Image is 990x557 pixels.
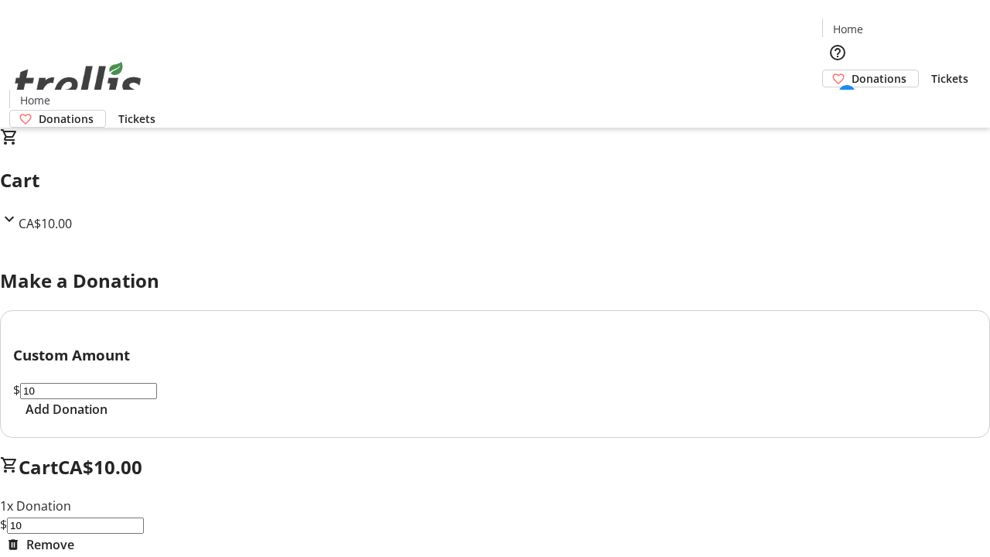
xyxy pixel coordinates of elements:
button: Cart [822,87,853,118]
span: $ [13,381,20,398]
a: Home [10,92,60,108]
input: Donation Amount [7,518,144,534]
a: Tickets [106,111,168,127]
span: CA$10.00 [19,215,72,232]
a: Donations [9,110,106,128]
h3: Custom Amount [13,344,977,366]
a: Tickets [919,70,981,87]
span: Tickets [118,111,155,127]
span: Donations [852,70,906,87]
input: Donation Amount [20,383,157,399]
span: Remove [26,535,74,554]
img: Orient E2E Organization iZ420mQ27c's Logo [9,45,147,122]
span: Add Donation [26,400,108,419]
span: CA$10.00 [58,454,142,480]
span: Tickets [931,70,968,87]
a: Home [823,21,872,37]
span: Donations [39,111,94,127]
span: Home [20,92,50,108]
button: Add Donation [13,400,120,419]
a: Donations [822,70,919,87]
button: Help [822,37,853,68]
span: Home [833,21,863,37]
